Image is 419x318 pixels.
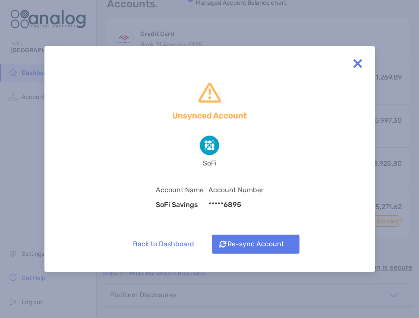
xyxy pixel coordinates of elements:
[156,186,204,194] span: Account Name
[212,235,299,254] button: Re-sync Account
[349,55,366,72] img: close modal icon
[200,136,219,155] img: SoFi
[156,200,198,209] b: SoFi Savings
[208,186,264,194] span: Account Number
[120,235,208,254] button: Back to Dashboard
[203,158,217,169] p: SoFi
[172,111,247,121] h3: Unsynced Account
[219,241,227,248] img: button icon
[197,82,223,103] img: Account needs to re-sync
